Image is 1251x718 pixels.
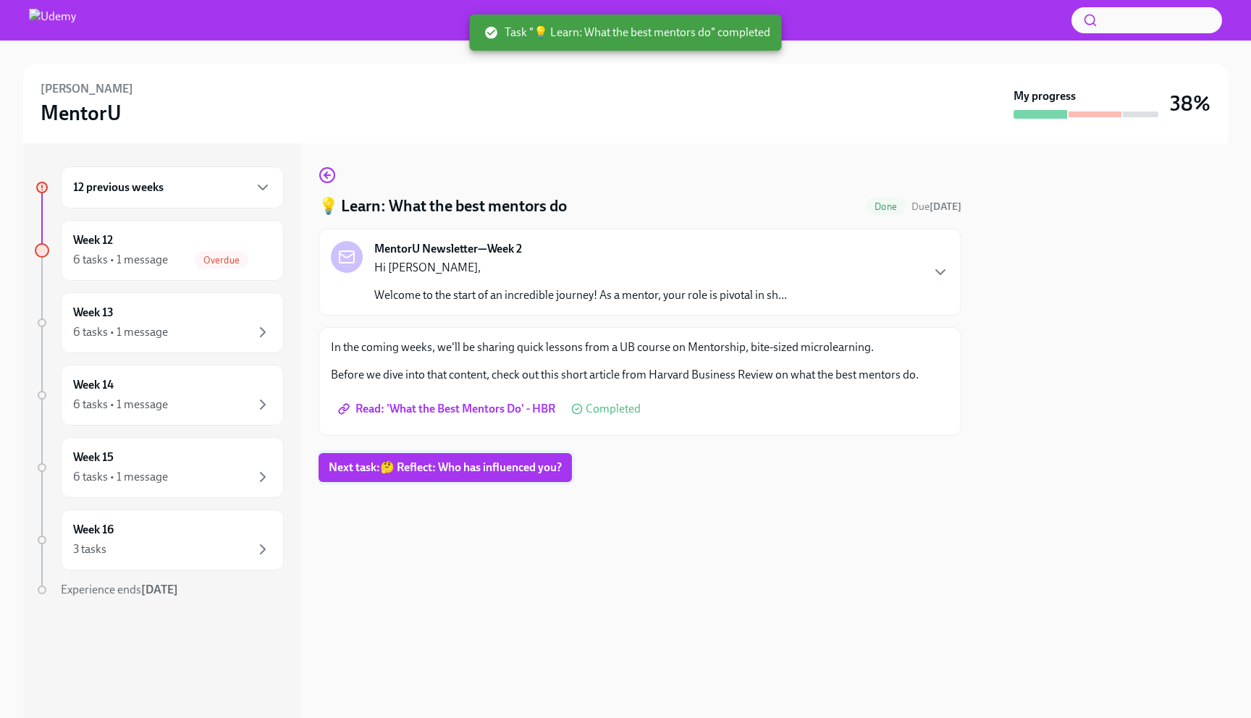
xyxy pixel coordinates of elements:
a: Week 146 tasks • 1 message [35,365,284,426]
p: Welcome to the start of an incredible journey! As a mentor, your role is pivotal in sh... [374,287,787,303]
strong: [DATE] [141,583,178,596]
h3: MentorU [41,100,122,126]
a: Week 156 tasks • 1 message [35,437,284,498]
h6: Week 14 [73,377,114,393]
span: Due [911,200,961,213]
div: 6 tasks • 1 message [73,397,168,413]
div: 12 previous weeks [61,166,284,208]
div: 6 tasks • 1 message [73,252,168,268]
span: Overdue [195,255,248,266]
h6: [PERSON_NAME] [41,81,133,97]
span: Read: 'What the Best Mentors Do' - HBR [341,402,555,416]
div: 3 tasks [73,541,106,557]
a: Read: 'What the Best Mentors Do' - HBR [331,394,565,423]
img: Udemy [29,9,76,32]
span: Completed [586,403,641,415]
h3: 38% [1170,90,1210,117]
h6: Week 12 [73,232,113,248]
strong: My progress [1014,88,1076,104]
strong: [DATE] [930,200,961,213]
p: Before we dive into that content, check out this short article from Harvard Business Review on wh... [331,367,949,383]
h4: 💡 Learn: What the best mentors do [319,195,567,217]
a: Week 163 tasks [35,510,284,570]
span: Done [866,201,906,212]
span: Experience ends [61,583,178,596]
span: July 11th, 2025 23:00 [911,200,961,214]
h6: Week 13 [73,305,114,321]
a: Week 136 tasks • 1 message [35,292,284,353]
p: Hi [PERSON_NAME], [374,260,787,276]
button: Next task:🤔 Reflect: Who has influenced you? [319,453,572,482]
p: In the coming weeks, we'll be sharing quick lessons from a UB course on Mentorship, bite-sized mi... [331,339,949,355]
a: Week 126 tasks • 1 messageOverdue [35,220,284,281]
span: Task "💡 Learn: What the best mentors do" completed [484,25,770,41]
h6: 12 previous weeks [73,179,164,195]
strong: MentorU Newsletter—Week 2 [374,241,522,257]
div: 6 tasks • 1 message [73,324,168,340]
div: 6 tasks • 1 message [73,469,168,485]
span: Next task : 🤔 Reflect: Who has influenced you? [329,460,562,475]
h6: Week 15 [73,449,114,465]
h6: Week 16 [73,522,114,538]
